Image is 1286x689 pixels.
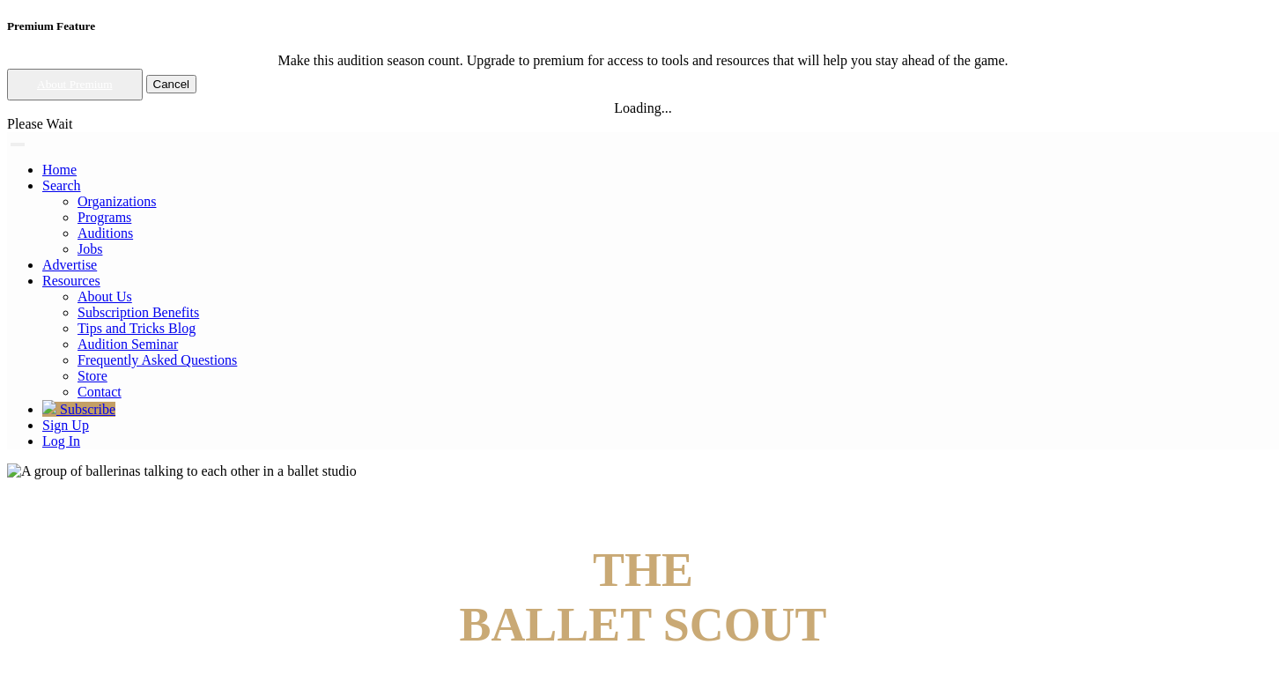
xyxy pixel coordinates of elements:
[42,273,100,288] a: Resources
[7,19,1279,33] h5: Premium Feature
[42,400,56,414] img: gem.svg
[42,289,1279,400] ul: Resources
[42,257,97,272] a: Advertise
[614,100,671,115] span: Loading...
[7,463,357,479] img: A group of ballerinas talking to each other in a ballet studio
[78,289,132,304] a: About Us
[78,352,237,367] a: Frequently Asked Questions
[42,162,77,177] a: Home
[42,178,81,193] a: Search
[78,321,196,336] a: Tips and Tricks Blog
[11,143,25,146] button: Toggle navigation
[42,402,115,417] a: Subscribe
[78,337,178,352] a: Audition Seminar
[7,116,1279,132] div: Please Wait
[78,305,199,320] a: Subscription Benefits
[60,402,115,417] span: Subscribe
[78,194,156,209] a: Organizations
[78,384,122,399] a: Contact
[42,418,89,433] a: Sign Up
[78,210,131,225] a: Programs
[146,75,197,93] button: Cancel
[78,241,102,256] a: Jobs
[593,544,693,596] span: THE
[42,194,1279,257] ul: Resources
[42,433,80,448] a: Log In
[7,53,1279,69] div: Make this audition season count. Upgrade to premium for access to tools and resources that will h...
[37,78,113,91] a: About Premium
[78,368,107,383] a: Store
[7,543,1279,652] h4: BALLET SCOUT
[78,226,133,241] a: Auditions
